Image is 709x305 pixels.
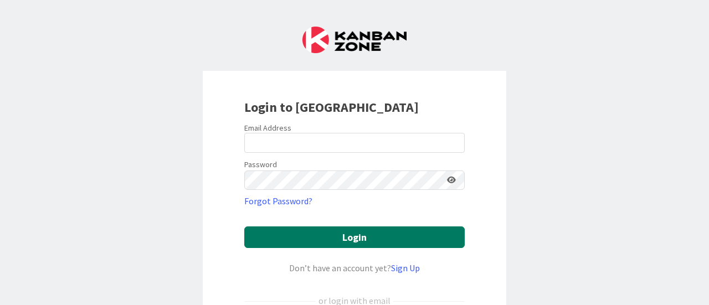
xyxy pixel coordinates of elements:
[244,159,277,170] label: Password
[244,226,465,248] button: Login
[391,262,420,273] a: Sign Up
[302,27,407,53] img: Kanban Zone
[244,99,419,116] b: Login to [GEOGRAPHIC_DATA]
[244,194,312,208] a: Forgot Password?
[244,123,291,133] label: Email Address
[244,261,465,275] div: Don’t have an account yet?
